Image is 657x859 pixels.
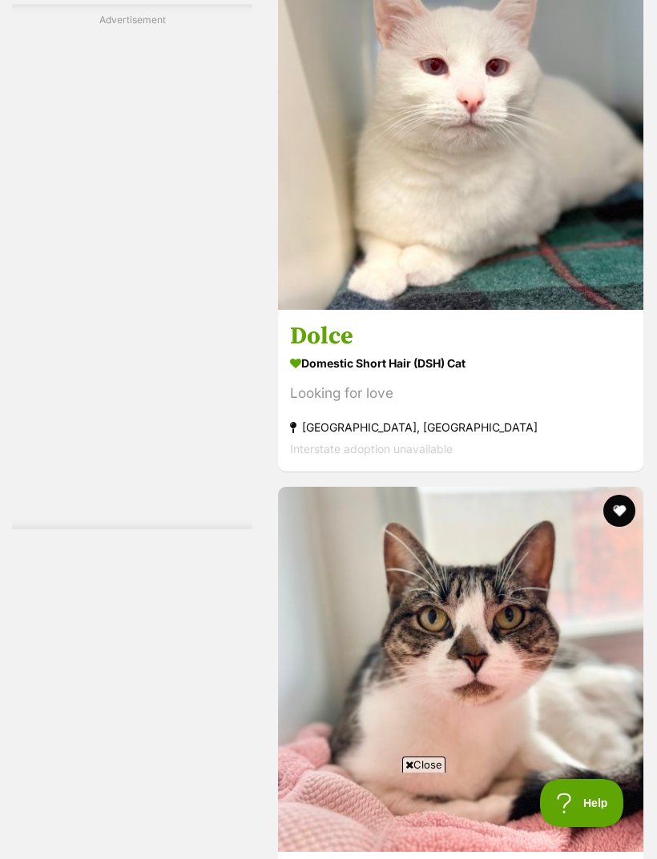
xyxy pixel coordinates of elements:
img: Meeko - Domestic Short Hair (DSH) Cat [278,487,643,852]
h3: Dolce [290,321,631,351]
iframe: Advertisement [68,34,196,514]
iframe: Help Scout Beacon - Open [540,779,625,827]
span: Interstate adoption unavailable [290,442,453,456]
strong: [GEOGRAPHIC_DATA], [GEOGRAPHIC_DATA] [290,416,631,438]
div: Looking for love [290,383,631,404]
div: Advertisement [12,4,252,530]
strong: Domestic Short Hair (DSH) Cat [290,351,631,375]
iframe: Advertisement [37,779,620,851]
button: favourite [603,495,635,527]
a: Dolce Domestic Short Hair (DSH) Cat Looking for love [GEOGRAPHIC_DATA], [GEOGRAPHIC_DATA] Interst... [278,309,643,472]
span: Close [402,757,445,773]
